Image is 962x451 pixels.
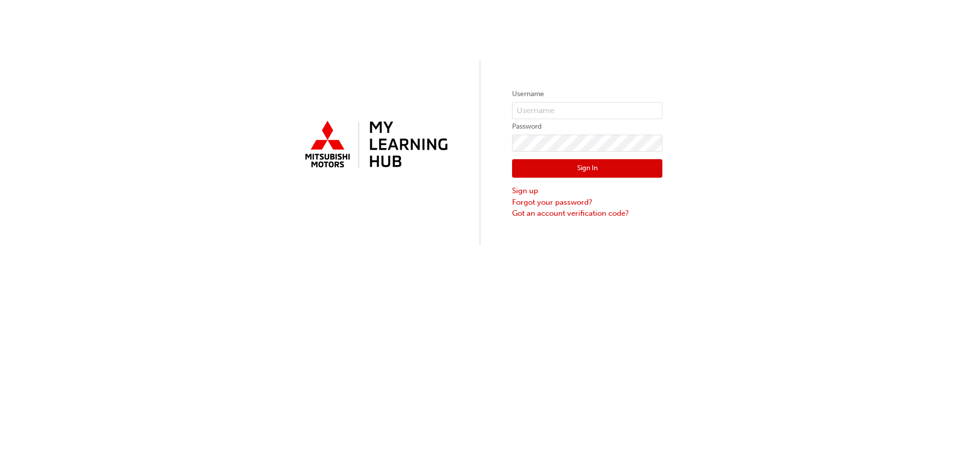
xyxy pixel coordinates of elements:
label: Username [512,88,662,100]
input: Username [512,102,662,119]
label: Password [512,121,662,133]
a: Forgot your password? [512,197,662,208]
button: Sign In [512,159,662,178]
a: Got an account verification code? [512,208,662,219]
img: mmal [300,117,450,174]
a: Sign up [512,185,662,197]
